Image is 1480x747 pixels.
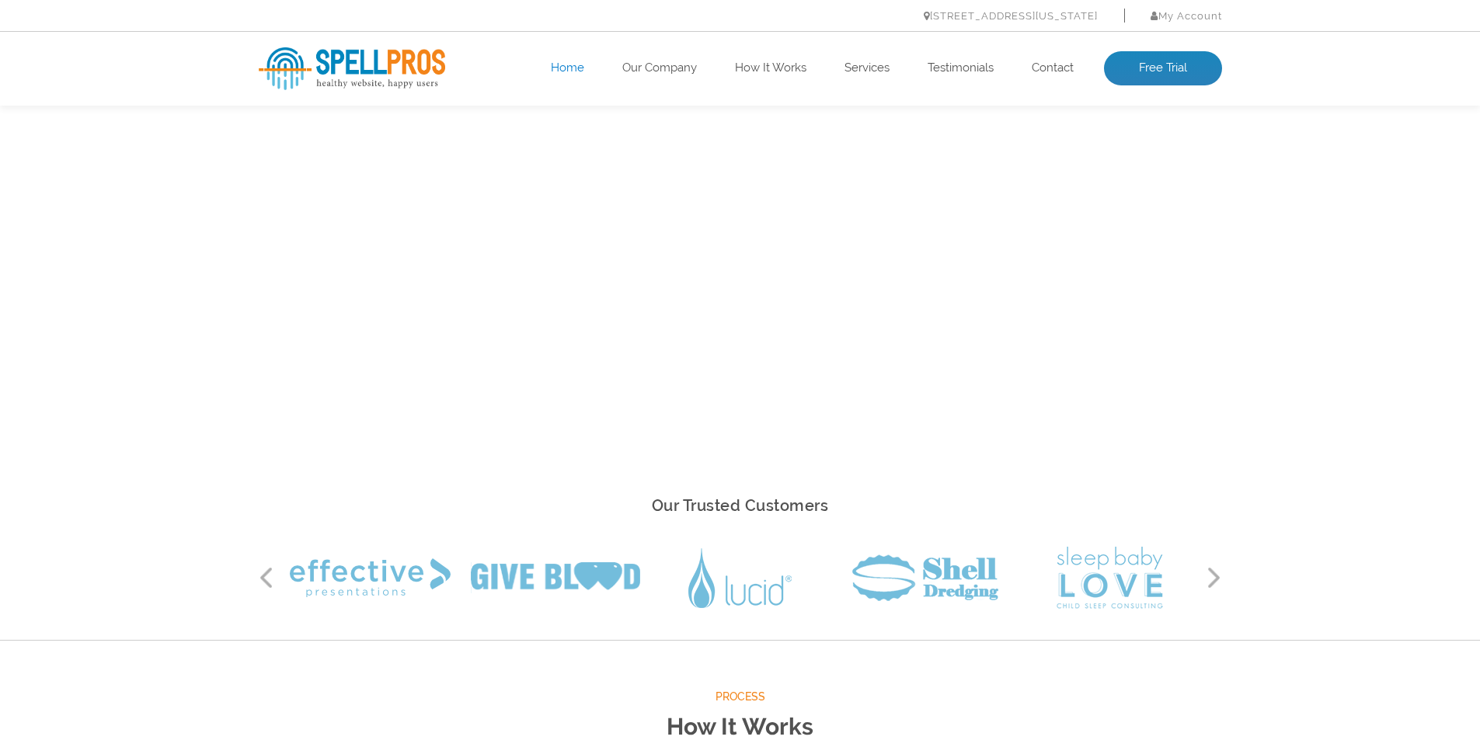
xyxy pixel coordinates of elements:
[471,562,640,593] img: Give Blood
[1207,566,1222,589] button: Next
[259,566,274,589] button: Previous
[852,554,998,601] img: Shell Dredging
[259,687,1222,707] span: Process
[1057,547,1163,609] img: Sleep Baby Love
[688,548,792,608] img: Lucid
[259,492,1222,519] h2: Our Trusted Customers
[290,558,451,597] img: Effective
